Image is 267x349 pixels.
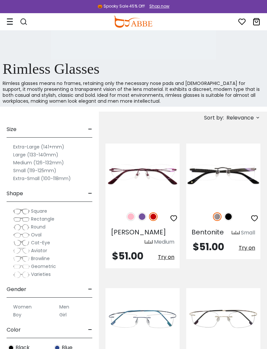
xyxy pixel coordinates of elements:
[186,144,260,205] img: Gun Bentonite - Titanium ,Adjust Nose Pads
[113,16,152,28] img: abbeglasses.com
[239,242,255,254] button: Try on
[31,271,51,278] span: Varieties
[13,271,30,278] img: Varieties.png
[226,112,254,124] span: Relevance
[3,80,264,104] p: Rimless glasses means no frames, retaining only the necessary nose pads and [DEMOGRAPHIC_DATA] fo...
[98,3,145,9] div: 🎃 Spooky Sale 45% Off!
[13,303,32,311] label: Women
[88,282,92,297] span: -
[241,229,255,237] div: Small
[31,208,47,214] span: Square
[31,231,42,238] span: Oval
[13,167,56,174] label: Small (119-125mm)
[13,224,30,230] img: Round.png
[145,240,153,245] img: size ruler
[213,212,222,221] img: Gun
[59,303,69,311] label: Men
[31,216,54,222] span: Rectangle
[154,238,174,246] div: Medium
[105,144,180,205] img: Red Emma - Titanium ,Adjust Nose Pads
[13,159,64,167] label: Medium (126-132mm)
[158,251,174,263] button: Try on
[224,212,233,221] img: Black
[13,143,64,151] label: Extra-Large (141+mm)
[7,282,26,297] span: Gender
[13,248,30,254] img: Aviator.png
[13,174,71,182] label: Extra-Small (100-118mm)
[7,186,23,201] span: Shape
[13,151,58,159] label: Large (133-140mm)
[13,232,30,238] img: Oval.png
[112,249,143,263] span: $51.00
[111,228,166,237] span: [PERSON_NAME]
[158,253,174,261] span: Try on
[13,311,21,319] label: Boy
[138,212,146,221] img: Purple
[31,263,56,270] span: Geometric
[59,311,67,319] label: Girl
[31,255,50,262] span: Browline
[13,255,30,262] img: Browline.png
[13,216,30,223] img: Rectangle.png
[204,114,224,121] span: Sort by:
[13,208,30,215] img: Square.png
[7,121,16,137] span: Size
[146,3,169,9] a: Shop now
[192,228,224,237] span: Bentonite
[3,60,264,78] h1: Rimless Glasses
[31,224,45,230] span: Round
[7,322,21,338] span: Color
[88,186,92,201] span: -
[149,3,169,9] div: Shop now
[239,244,255,252] span: Try on
[13,263,30,270] img: Geometric.png
[31,239,50,246] span: Cat-Eye
[127,212,135,221] img: Pink
[232,230,240,235] img: size ruler
[193,240,224,254] span: $51.00
[149,212,158,221] img: Red
[31,247,47,254] span: Aviator
[13,240,30,246] img: Cat-Eye.png
[88,322,92,338] span: -
[88,121,92,137] span: -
